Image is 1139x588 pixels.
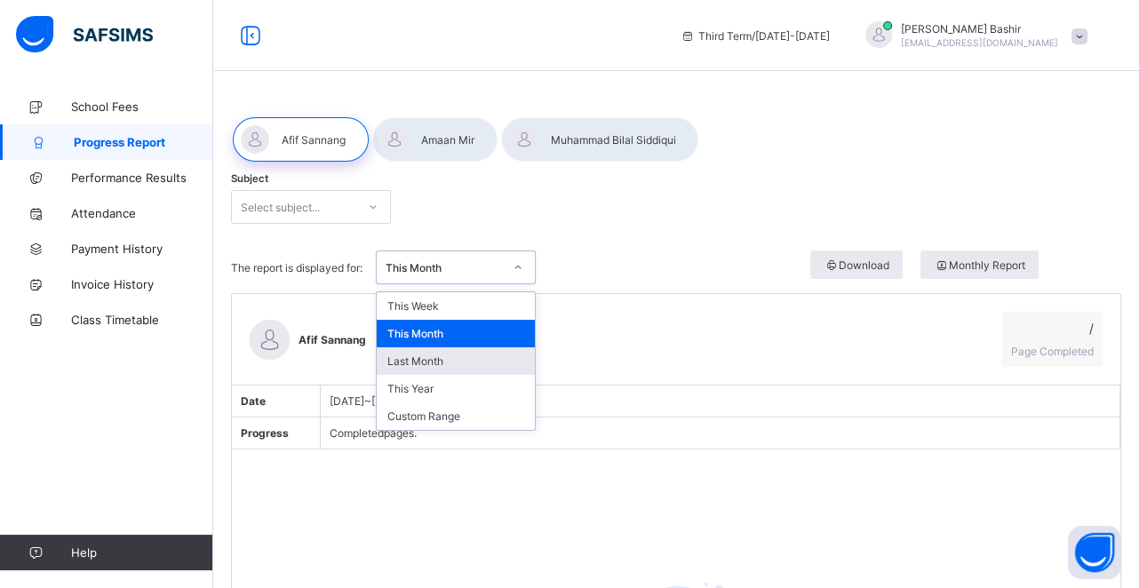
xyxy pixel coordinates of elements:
[377,292,535,320] div: This Week
[848,21,1096,51] div: HamidBashir
[330,394,406,408] span: [DATE] ~ [DATE]
[16,16,153,53] img: safsims
[241,394,266,408] span: Date
[681,29,830,43] span: session/term information
[1011,321,1094,336] span: /
[901,22,1058,36] span: [PERSON_NAME] Bashir
[901,37,1058,48] span: [EMAIL_ADDRESS][DOMAIN_NAME]
[231,172,268,185] span: Subject
[377,320,535,347] div: This Month
[920,250,1121,284] a: Monthly Report
[934,258,1025,272] span: Monthly Report
[74,135,213,149] span: Progress Report
[241,190,320,224] div: Select subject...
[71,242,213,256] span: Payment History
[1011,345,1094,358] span: Page Completed
[71,313,213,327] span: Class Timetable
[71,277,213,291] span: Invoice History
[377,375,535,402] div: This Year
[330,426,417,440] span: Completed pages.
[241,426,289,440] span: Progress
[377,347,535,375] div: Last Month
[71,171,213,185] span: Performance Results
[299,333,366,346] span: Afif Sannang
[386,261,503,274] div: This Month
[1068,526,1121,579] button: Open asap
[71,206,213,220] span: Attendance
[71,99,213,114] span: School Fees
[71,545,212,560] span: Help
[231,261,362,274] span: The report is displayed for:
[377,402,535,430] div: Custom Range
[824,258,889,272] span: Download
